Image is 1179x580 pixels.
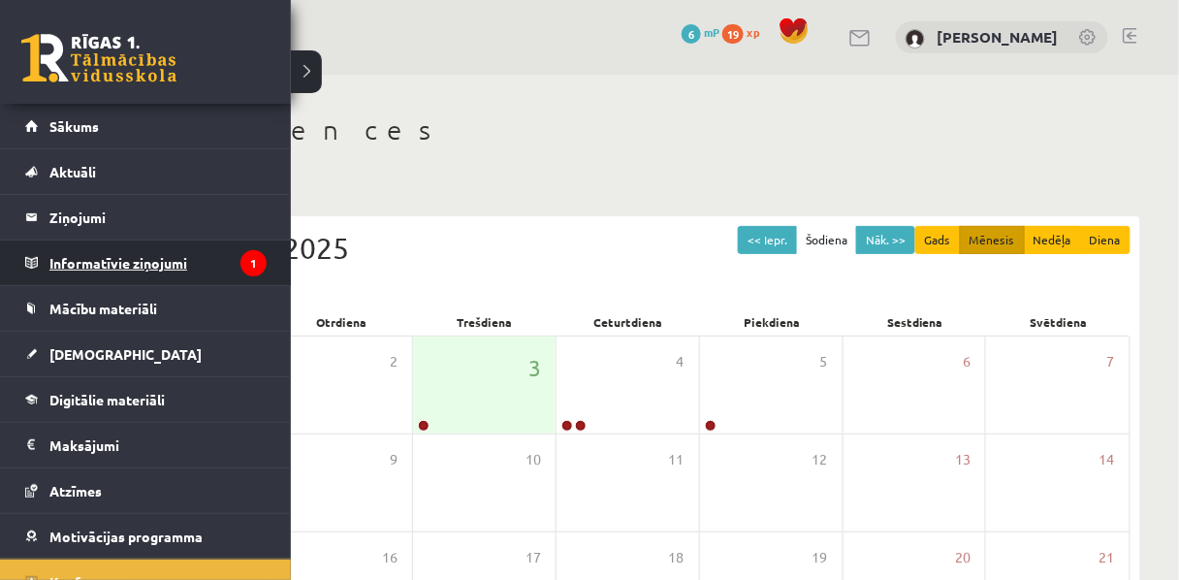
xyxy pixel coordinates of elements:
[1107,351,1115,372] span: 7
[270,308,413,336] div: Otrdiena
[963,351,971,372] span: 6
[49,195,267,240] legend: Ziņojumi
[21,34,176,82] a: Rīgas 1. Tālmācības vidusskola
[49,528,203,545] span: Motivācijas programma
[813,449,828,470] span: 12
[25,241,267,285] a: Informatīvie ziņojumi1
[722,24,769,40] a: 19 xp
[25,195,267,240] a: Ziņojumi
[49,423,267,467] legend: Maksājumi
[528,351,541,384] span: 3
[844,308,987,336] div: Sestdiena
[700,308,844,336] div: Piekdiena
[49,345,202,363] span: [DEMOGRAPHIC_DATA]
[126,226,1131,270] div: Septembris 2025
[557,308,700,336] div: Ceturtdiena
[1080,226,1131,254] button: Diena
[669,547,685,568] span: 18
[856,226,915,254] button: Nāk. >>
[813,547,828,568] span: 19
[987,308,1131,336] div: Svētdiena
[49,241,267,285] legend: Informatīvie ziņojumi
[413,308,557,336] div: Trešdiena
[1024,226,1081,254] button: Nedēļa
[25,149,267,194] a: Aktuāli
[906,29,925,48] img: Aleksandra Brakovska
[25,423,267,467] a: Maksājumi
[955,449,971,470] span: 13
[25,104,267,148] a: Sākums
[938,27,1059,47] a: [PERSON_NAME]
[49,300,157,317] span: Mācību materiāli
[49,482,102,499] span: Atzīmes
[390,351,398,372] span: 2
[49,391,165,408] span: Digitālie materiāli
[240,250,267,276] i: 1
[669,449,685,470] span: 11
[820,351,828,372] span: 5
[382,547,398,568] span: 16
[677,351,685,372] span: 4
[960,226,1025,254] button: Mēnesis
[390,449,398,470] span: 9
[25,332,267,376] a: [DEMOGRAPHIC_DATA]
[49,117,99,135] span: Sākums
[25,468,267,513] a: Atzīmes
[682,24,719,40] a: 6 mP
[738,226,797,254] button: << Iepr.
[747,24,759,40] span: xp
[526,547,541,568] span: 17
[1099,449,1115,470] span: 14
[25,377,267,422] a: Digitālie materiāli
[682,24,701,44] span: 6
[526,449,541,470] span: 10
[116,113,1140,146] h1: Konferences
[915,226,961,254] button: Gads
[1099,547,1115,568] span: 21
[955,547,971,568] span: 20
[722,24,744,44] span: 19
[25,286,267,331] a: Mācību materiāli
[704,24,719,40] span: mP
[25,514,267,559] a: Motivācijas programma
[49,163,96,180] span: Aktuāli
[796,226,857,254] button: Šodiena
